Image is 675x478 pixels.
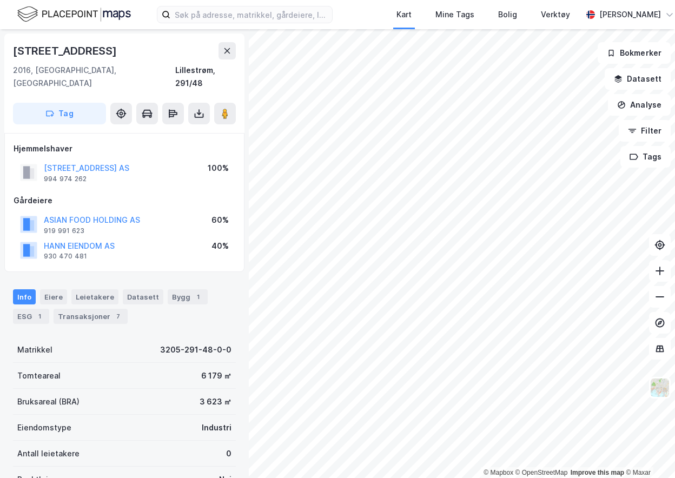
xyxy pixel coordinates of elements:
[54,309,128,324] div: Transaksjoner
[14,194,235,207] div: Gårdeiere
[123,289,163,304] div: Datasett
[168,289,208,304] div: Bygg
[17,343,52,356] div: Matrikkel
[605,68,671,90] button: Datasett
[160,343,231,356] div: 3205-291-48-0-0
[650,377,670,398] img: Z
[13,64,175,90] div: 2016, [GEOGRAPHIC_DATA], [GEOGRAPHIC_DATA]
[211,240,229,253] div: 40%
[34,311,45,322] div: 1
[13,289,36,304] div: Info
[541,8,570,21] div: Verktøy
[44,252,87,261] div: 930 470 481
[598,42,671,64] button: Bokmerker
[608,94,671,116] button: Analyse
[484,469,513,476] a: Mapbox
[13,309,49,324] div: ESG
[71,289,118,304] div: Leietakere
[14,142,235,155] div: Hjemmelshaver
[17,395,80,408] div: Bruksareal (BRA)
[13,103,106,124] button: Tag
[620,146,671,168] button: Tags
[599,8,661,21] div: [PERSON_NAME]
[112,311,123,322] div: 7
[17,447,80,460] div: Antall leietakere
[571,469,624,476] a: Improve this map
[40,289,67,304] div: Eiere
[208,162,229,175] div: 100%
[435,8,474,21] div: Mine Tags
[202,421,231,434] div: Industri
[621,426,675,478] div: Kontrollprogram for chat
[396,8,412,21] div: Kart
[17,369,61,382] div: Tomteareal
[13,42,119,59] div: [STREET_ADDRESS]
[175,64,236,90] div: Lillestrøm, 291/48
[193,291,203,302] div: 1
[211,214,229,227] div: 60%
[17,421,71,434] div: Eiendomstype
[621,426,675,478] iframe: Chat Widget
[200,395,231,408] div: 3 623 ㎡
[44,175,87,183] div: 994 974 262
[226,447,231,460] div: 0
[201,369,231,382] div: 6 179 ㎡
[170,6,332,23] input: Søk på adresse, matrikkel, gårdeiere, leietakere eller personer
[515,469,568,476] a: OpenStreetMap
[619,120,671,142] button: Filter
[498,8,517,21] div: Bolig
[44,227,84,235] div: 919 991 623
[17,5,131,24] img: logo.f888ab2527a4732fd821a326f86c7f29.svg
